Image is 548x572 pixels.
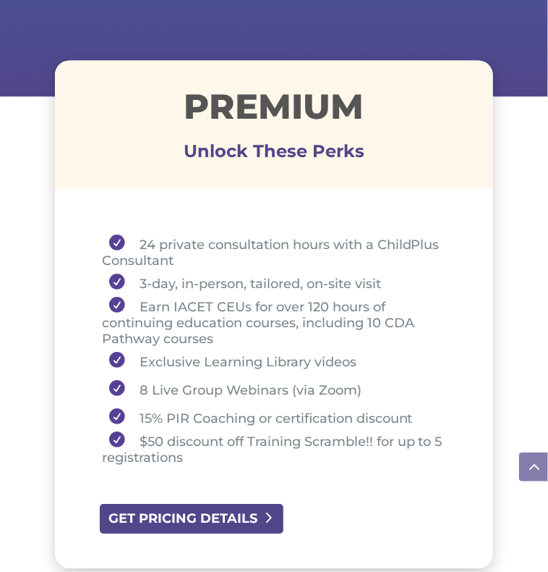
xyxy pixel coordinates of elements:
li: 3-day, in-person, tailored, on-site visit [102,269,457,297]
li: 24 private consultation hours with a ChildPlus Consultant [102,235,457,269]
h3: Unlock These Perks [55,151,493,159]
li: $50 discount off Training Scramble!! for up to 5 registrations [102,432,457,466]
li: Earn IACET CEUs for over 120 hours of continuing education courses, including 10 CDA Pathway courses [102,297,457,347]
h1: Premium [55,89,493,131]
li: 8 Live Group Webinars (via Zoom) [102,375,457,403]
li: 15% PIR Coaching or certification discount [102,403,457,432]
li: Exclusive Learning Library videos [102,347,457,375]
a: GET PRICING DETAILS [98,502,286,535]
